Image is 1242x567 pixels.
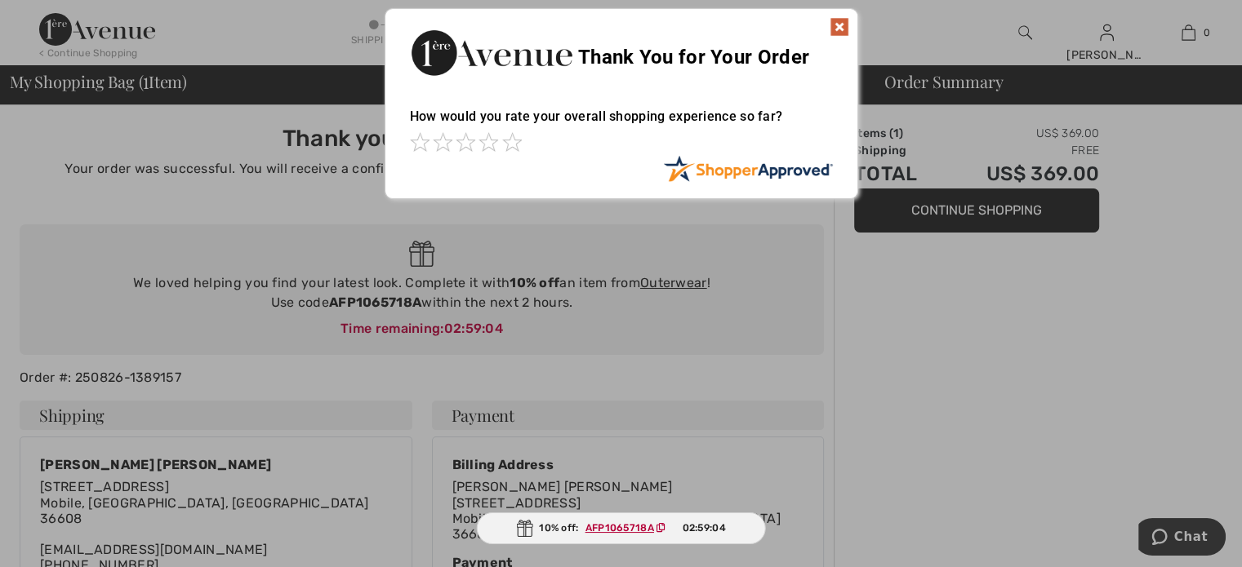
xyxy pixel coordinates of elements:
span: Chat [36,11,69,26]
span: 02:59:04 [682,520,725,535]
span: Thank You for Your Order [578,46,809,69]
img: Thank You for Your Order [410,25,573,80]
div: 10% off: [476,512,766,544]
ins: AFP1065718A [585,522,654,534]
img: x [830,17,849,37]
img: Gift.svg [516,520,532,537]
div: How would you rate your overall shopping experience so far? [410,92,833,155]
